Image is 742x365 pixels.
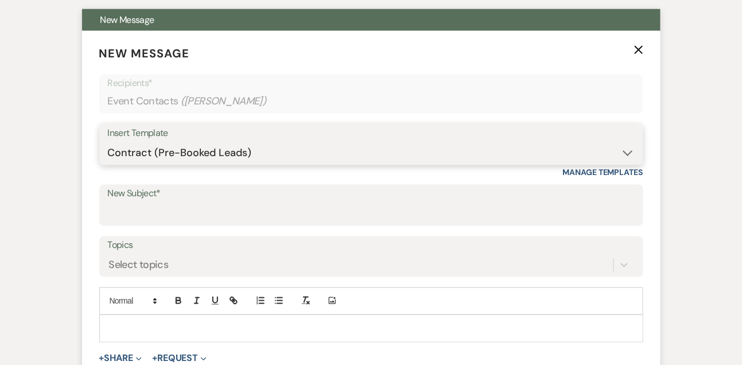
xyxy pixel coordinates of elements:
[108,186,635,203] label: New Subject*
[100,14,154,26] span: New Message
[99,46,190,61] span: New Message
[108,125,635,142] div: Insert Template
[563,168,643,178] a: Manage Templates
[181,94,267,109] span: ( [PERSON_NAME] )
[152,354,157,363] span: +
[99,354,104,363] span: +
[99,354,142,363] button: Share
[152,354,207,363] button: Request
[108,76,635,91] p: Recipients*
[108,238,635,254] label: Topics
[109,257,169,273] div: Select topics
[108,90,635,112] div: Event Contacts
